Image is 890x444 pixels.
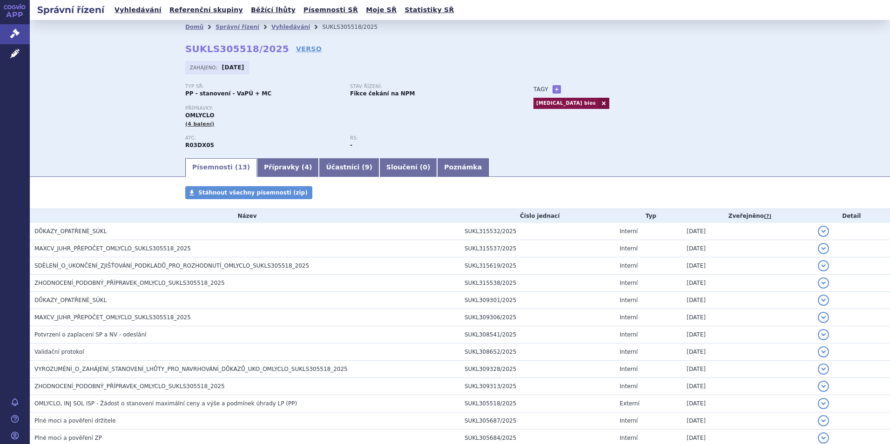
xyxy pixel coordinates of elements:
a: Písemnosti (13) [185,158,257,177]
span: MAXCV_JUHR_PŘEPOČET_OMLYCLO_SUKLS305518_2025 [34,245,191,252]
a: [MEDICAL_DATA] bios [533,98,598,109]
td: [DATE] [682,343,813,361]
a: Statistiky SŘ [402,4,457,16]
span: Interní [620,417,638,424]
button: detail [818,243,829,254]
h3: Tagy [533,84,548,95]
p: Typ SŘ: [185,84,341,89]
td: SUKL309306/2025 [460,309,615,326]
td: [DATE] [682,412,813,430]
span: Externí [620,400,639,407]
th: Číslo jednací [460,209,615,223]
strong: SUKLS305518/2025 [185,43,289,54]
td: SUKL308652/2025 [460,343,615,361]
td: SUKL308541/2025 [460,326,615,343]
a: Přípravky (4) [257,158,319,177]
span: ZHODNOCENÍ_PODOBNÝ_PŘÍPRAVEK_OMLYCLO_SUKLS305518_2025 [34,280,225,286]
a: + [553,85,561,94]
button: detail [818,346,829,357]
th: Typ [615,209,682,223]
span: Plné moci a pověření ZP [34,435,102,441]
span: ZHODNOCENÍ_PODOBNÝ_PŘÍPRAVEK_OMLYCLO_SUKLS305518_2025 [34,383,225,390]
span: MAXCV_JUHR_PŘEPOČET_OMLYCLO_SUKLS305518_2025 [34,314,191,321]
span: Zahájeno: [190,64,219,71]
th: Zveřejněno [682,209,813,223]
button: detail [818,312,829,323]
button: detail [818,295,829,306]
p: Přípravky: [185,106,515,111]
span: SDĚLENÍ_O_UKONČENÍ_ZJIŠŤOVÁNÍ_PODKLADŮ_PRO_ROZHODNUTÍ_OMLYCLO_SUKLS305518_2025 [34,262,309,269]
span: Stáhnout všechny písemnosti (zip) [198,189,308,196]
span: VYROZUMĚNÍ_O_ZAHÁJENÍ_STANOVENÍ_LHŮTY_PRO_NAVRHOVÁNÍ_DŮKAZŮ_UKO_OMLYCLO_SUKLS305518_2025 [34,366,348,372]
span: Interní [620,366,638,372]
p: Stav řízení: [350,84,506,89]
p: ATC: [185,135,341,141]
a: Sloučení (0) [379,158,437,177]
strong: [DATE] [222,64,244,71]
span: Interní [620,262,638,269]
span: Interní [620,297,638,303]
span: 0 [423,163,427,171]
span: Plné moci a pověření držitele [34,417,116,424]
span: OMLYCLO, INJ SOL ISP - Žádost o stanovení maximální ceny a výše a podmínek úhrady LP (PP) [34,400,297,407]
span: Potvrzení o zaplacení SP a NV - odeslání [34,331,146,338]
td: [DATE] [682,395,813,412]
span: Interní [620,228,638,235]
strong: OMALIZUMAB [185,142,214,148]
span: Interní [620,331,638,338]
span: Validační protokol [34,349,84,355]
td: SUKL315532/2025 [460,223,615,240]
button: detail [818,415,829,426]
span: Interní [620,280,638,286]
td: SUKL315619/2025 [460,257,615,275]
button: detail [818,432,829,444]
a: Vyhledávání [112,4,164,16]
a: Běžící lhůty [248,4,298,16]
a: Správní řízení [216,24,259,30]
td: SUKL315538/2025 [460,275,615,292]
button: detail [818,277,829,289]
td: [DATE] [682,275,813,292]
span: 9 [365,163,370,171]
a: Písemnosti SŘ [301,4,361,16]
button: detail [818,329,829,340]
a: Domů [185,24,203,30]
a: VERSO [296,44,322,54]
button: detail [818,260,829,271]
strong: - [350,142,352,148]
td: [DATE] [682,361,813,378]
td: SUKL305518/2025 [460,395,615,412]
td: SUKL309301/2025 [460,292,615,309]
strong: Fikce čekání na NPM [350,90,415,97]
a: Stáhnout všechny písemnosti (zip) [185,186,312,199]
strong: PP - stanovení - VaPÚ + MC [185,90,271,97]
a: Vyhledávání [271,24,310,30]
span: DŮKAZY_OPATŘENÉ_SÚKL [34,228,107,235]
a: Účastníci (9) [319,158,379,177]
th: Detail [813,209,890,223]
button: detail [818,363,829,375]
button: detail [818,398,829,409]
span: Interní [620,245,638,252]
td: [DATE] [682,240,813,257]
td: SUKL305687/2025 [460,412,615,430]
span: (4 balení) [185,121,215,127]
abbr: (?) [764,213,771,220]
span: OMLYCLO [185,112,214,119]
td: [DATE] [682,309,813,326]
a: Referenční skupiny [167,4,246,16]
span: 13 [238,163,247,171]
button: detail [818,381,829,392]
td: SUKL315537/2025 [460,240,615,257]
th: Název [30,209,460,223]
span: 4 [304,163,309,171]
td: [DATE] [682,257,813,275]
a: Moje SŘ [363,4,399,16]
td: [DATE] [682,223,813,240]
span: DŮKAZY_OPATŘENÉ_SÚKL [34,297,107,303]
td: [DATE] [682,326,813,343]
p: RS: [350,135,506,141]
span: Interní [620,435,638,441]
li: SUKLS305518/2025 [322,20,390,34]
td: SUKL309313/2025 [460,378,615,395]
